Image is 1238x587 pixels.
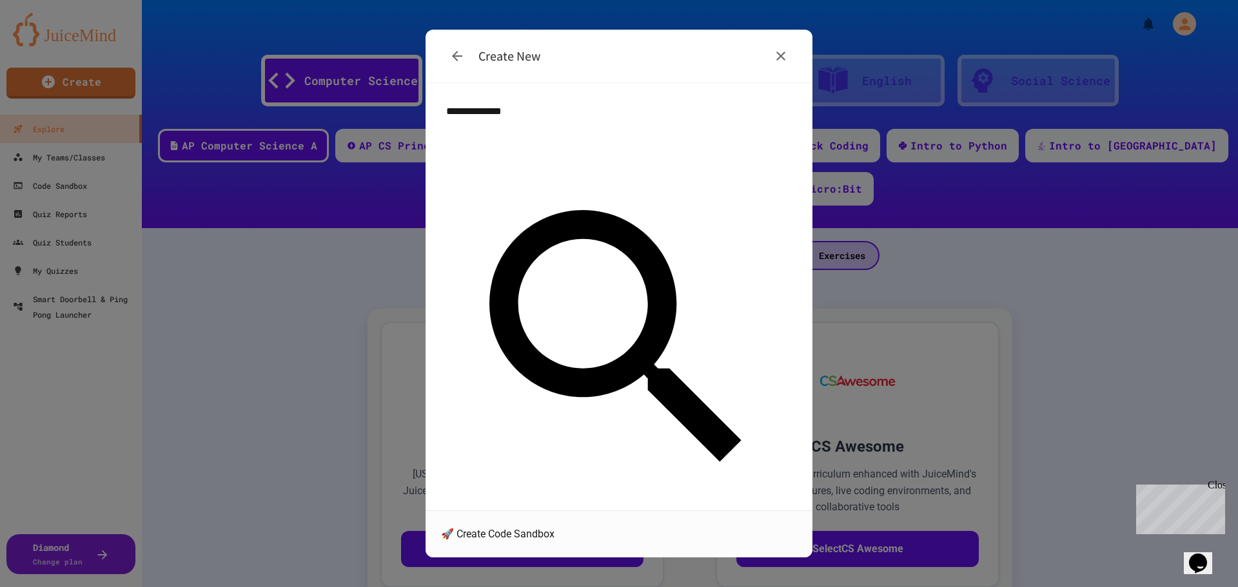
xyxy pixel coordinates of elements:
[1131,479,1225,534] iframe: chat widget
[5,5,89,82] div: Chat with us now!Close
[478,46,760,66] h6: Create New
[1184,535,1225,574] iframe: chat widget
[441,526,555,542] span: 🚀 Create Code Sandbox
